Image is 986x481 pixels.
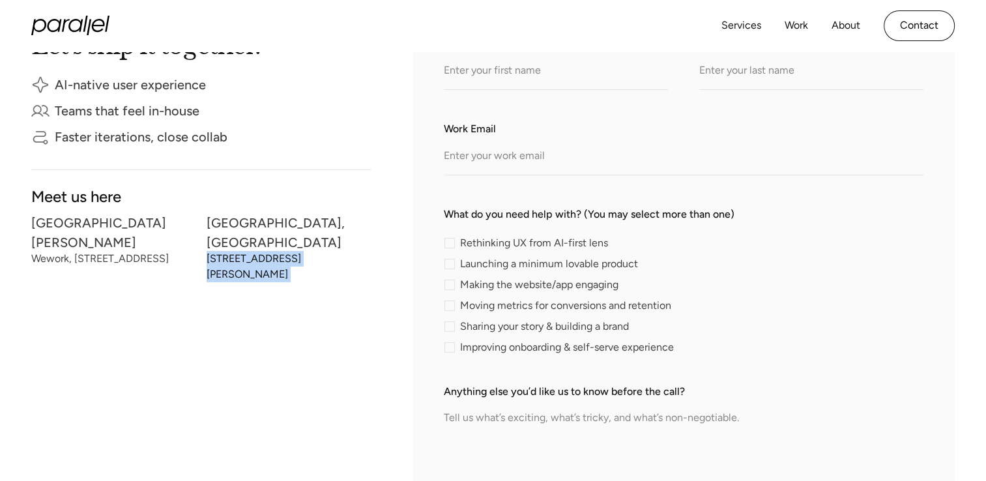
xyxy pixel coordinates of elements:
a: Services [721,16,761,35]
input: Enter your work email [444,139,923,175]
div: Faster iterations, close collab [55,132,227,141]
label: Work Email [444,121,923,137]
div: [GEOGRAPHIC_DATA], [GEOGRAPHIC_DATA] [207,218,371,247]
input: Enter your first name [444,54,668,90]
div: Teams that feel in-house [55,106,199,115]
span: Sharing your story & building a brand [460,323,629,330]
h2: Got an idea? Let’s ship it together. [31,5,370,55]
span: Improving onboarding & self-serve experience [460,343,674,351]
span: Making the website/app engaging [460,281,618,289]
span: Launching a minimum lovable product [460,260,638,268]
span: Rethinking UX from AI-first lens [460,239,608,247]
a: About [832,16,860,35]
input: Enter your last name [699,54,923,90]
div: [GEOGRAPHIC_DATA][PERSON_NAME] [31,218,196,247]
div: Meet us here [31,191,371,202]
label: What do you need help with? (You may select more than one) [444,207,923,222]
label: Anything else you’d like us to know before the call? [444,384,923,400]
a: Work [785,16,808,35]
span: Moving metrics for conversions and retention [460,302,671,310]
a: Contact [884,10,955,41]
a: home [31,16,109,35]
div: [STREET_ADDRESS][PERSON_NAME] [207,255,371,278]
div: Wework, [STREET_ADDRESS] [31,255,196,263]
div: AI-native user experience [55,80,206,89]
